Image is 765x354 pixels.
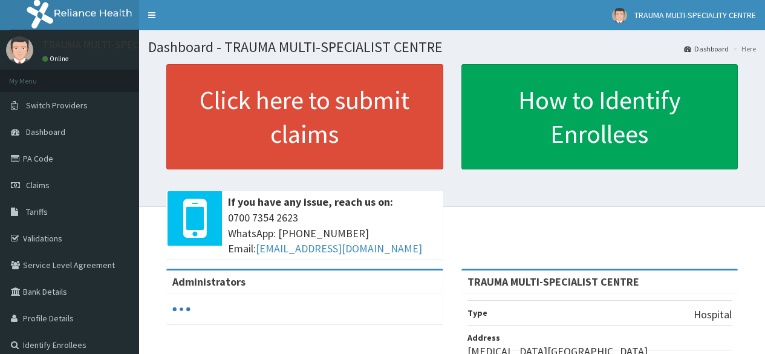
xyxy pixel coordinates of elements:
[148,39,756,55] h1: Dashboard - TRAUMA MULTI-SPECIALIST CENTRE
[256,241,422,255] a: [EMAIL_ADDRESS][DOMAIN_NAME]
[467,332,500,343] b: Address
[172,275,246,289] b: Administrators
[26,206,48,217] span: Tariffs
[6,36,33,64] img: User Image
[228,210,437,257] span: 0700 7354 2623 WhatsApp: [PHONE_NUMBER] Email:
[684,44,729,54] a: Dashboard
[634,10,756,21] span: TRAUMA MULTI-SPECIALITY CENTRE
[172,300,190,318] svg: audio-loading
[26,100,88,111] span: Switch Providers
[166,64,443,169] a: Click here to submit claims
[612,8,627,23] img: User Image
[42,39,207,50] p: TRAUMA MULTI-SPECIALITY CENTRE
[467,275,639,289] strong: TRAUMA MULTI-SPECIALIST CENTRE
[467,307,487,318] b: Type
[42,54,71,63] a: Online
[461,64,738,169] a: How to Identify Enrollees
[26,126,65,137] span: Dashboard
[694,307,732,323] p: Hospital
[730,44,756,54] li: Here
[228,195,393,209] b: If you have any issue, reach us on:
[26,180,50,191] span: Claims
